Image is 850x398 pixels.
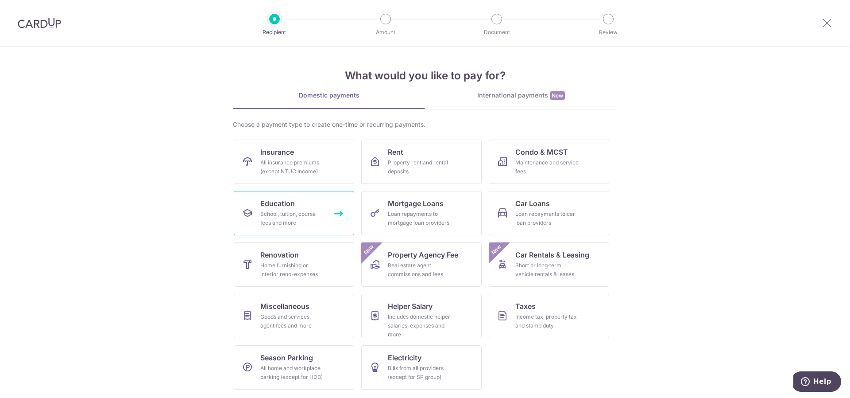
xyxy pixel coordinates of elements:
[388,312,452,339] div: Includes domestic helper salaries, expenses and more
[388,352,421,363] span: Electricity
[489,191,609,235] a: Car LoansLoan repayments to car loan providers
[388,198,444,209] span: Mortgage Loans
[20,6,38,14] span: Help
[425,91,617,100] div: International payments
[515,301,536,312] span: Taxes
[260,352,313,363] span: Season Parking
[388,250,458,260] span: Property Agency Fee
[361,242,482,287] a: Property Agency FeeReal estate agent commissions and feesNew
[388,364,452,382] div: Bills from all providers (except for SP group)
[489,140,609,184] a: Condo & MCSTMaintenance and service fees
[489,294,609,338] a: TaxesIncome tax, property tax and stamp duty
[361,191,482,235] a: Mortgage LoansLoan repayments to mortgage loan providers
[388,210,452,227] div: Loan repayments to mortgage loan providers
[260,364,324,382] div: All home and workplace parking (except for HDB)
[793,371,841,394] iframe: Opens a widget where you can find more information
[388,147,403,157] span: Rent
[388,301,433,312] span: Helper Salary
[361,294,482,338] a: Helper SalaryIncludes domestic helper salaries, expenses and more
[515,261,579,279] div: Short or long‑term vehicle rentals & leases
[242,28,307,37] p: Recipient
[260,312,324,330] div: Goods and services, agent fees and more
[388,158,452,176] div: Property rent and rental deposits
[260,301,309,312] span: Miscellaneous
[353,28,418,37] p: Amount
[388,261,452,279] div: Real estate agent commissions and fees
[576,28,641,37] p: Review
[233,120,617,129] div: Choose a payment type to create one-time or recurring payments.
[489,242,504,257] span: New
[260,198,295,209] span: Education
[515,312,579,330] div: Income tax, property tax and stamp duty
[260,147,294,157] span: Insurance
[362,242,376,257] span: New
[233,68,617,84] h4: What would you like to pay for?
[515,250,589,260] span: Car Rentals & Leasing
[515,147,568,157] span: Condo & MCST
[260,250,299,260] span: Renovation
[515,210,579,227] div: Loan repayments to car loan providers
[234,140,354,184] a: InsuranceAll insurance premiums (except NTUC Income)
[234,345,354,390] a: Season ParkingAll home and workplace parking (except for HDB)
[234,294,354,338] a: MiscellaneousGoods and services, agent fees and more
[489,242,609,287] a: Car Rentals & LeasingShort or long‑term vehicle rentals & leasesNew
[515,198,550,209] span: Car Loans
[361,345,482,390] a: ElectricityBills from all providers (except for SP group)
[464,28,529,37] p: Document
[260,158,324,176] div: All insurance premiums (except NTUC Income)
[260,261,324,279] div: Home furnishing or interior reno-expenses
[18,18,61,28] img: CardUp
[361,140,482,184] a: RentProperty rent and rental deposits
[234,242,354,287] a: RenovationHome furnishing or interior reno-expenses
[550,91,565,100] span: New
[233,91,425,100] div: Domestic payments
[515,158,579,176] div: Maintenance and service fees
[234,191,354,235] a: EducationSchool, tuition, course fees and more
[260,210,324,227] div: School, tuition, course fees and more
